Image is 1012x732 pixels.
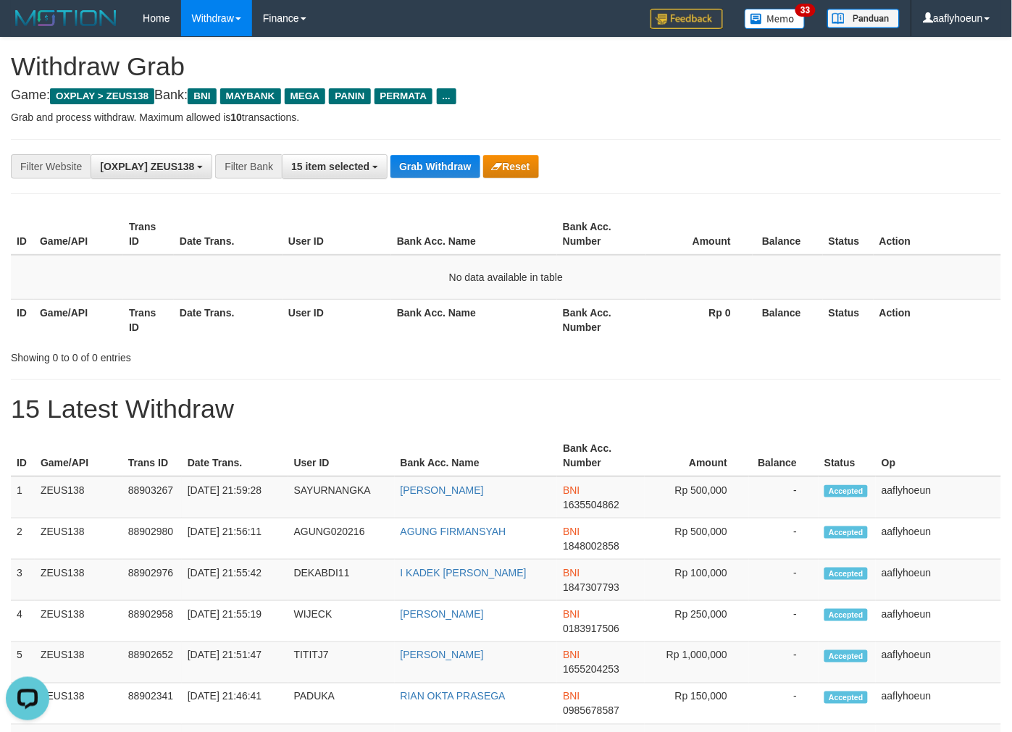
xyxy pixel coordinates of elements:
[645,560,749,601] td: Rp 100,000
[50,88,154,104] span: OXPLAY > ZEUS138
[288,435,395,476] th: User ID
[182,518,288,560] td: [DATE] 21:56:11
[285,88,326,104] span: MEGA
[123,299,174,340] th: Trans ID
[288,601,395,642] td: WIJECK
[824,568,868,580] span: Accepted
[651,9,723,29] img: Feedback.jpg
[11,395,1001,424] h1: 15 Latest Withdraw
[646,214,753,255] th: Amount
[876,601,1001,642] td: aaflyhoeun
[122,601,182,642] td: 88902958
[182,642,288,683] td: [DATE] 21:51:47
[11,110,1001,125] p: Grab and process withdraw. Maximum allowed is transactions.
[391,214,557,255] th: Bank Acc. Name
[483,155,539,178] button: Reset
[437,88,456,104] span: ...
[749,683,819,725] td: -
[563,691,580,702] span: BNI
[34,299,123,340] th: Game/API
[401,567,527,579] a: I KADEK [PERSON_NAME]
[11,7,121,29] img: MOTION_logo.png
[401,484,484,496] a: [PERSON_NAME]
[288,560,395,601] td: DEKABDI11
[34,214,123,255] th: Game/API
[35,476,122,518] td: ZEUS138
[824,526,868,539] span: Accepted
[749,476,819,518] td: -
[174,214,283,255] th: Date Trans.
[646,299,753,340] th: Rp 0
[401,608,484,620] a: [PERSON_NAME]
[174,299,283,340] th: Date Trans.
[749,435,819,476] th: Balance
[645,601,749,642] td: Rp 250,000
[35,683,122,725] td: ZEUS138
[288,683,395,725] td: PADUKA
[182,560,288,601] td: [DATE] 21:55:42
[35,435,122,476] th: Game/API
[122,642,182,683] td: 88902652
[827,9,900,28] img: panduan.png
[188,88,216,104] span: BNI
[876,435,1001,476] th: Op
[11,560,35,601] td: 3
[824,650,868,662] span: Accepted
[122,476,182,518] td: 88903267
[823,214,874,255] th: Status
[291,161,369,172] span: 15 item selected
[401,691,506,702] a: RIAN OKTA PRASEGA
[645,683,749,725] td: Rp 150,000
[874,214,1001,255] th: Action
[824,609,868,621] span: Accepted
[283,214,391,255] th: User ID
[563,567,580,579] span: BNI
[563,484,580,496] span: BNI
[215,154,282,179] div: Filter Bank
[563,705,619,717] span: Copy 0985678587 to clipboard
[11,214,34,255] th: ID
[824,691,868,704] span: Accepted
[282,154,388,179] button: 15 item selected
[11,299,34,340] th: ID
[645,476,749,518] td: Rp 500,000
[557,214,646,255] th: Bank Acc. Number
[557,435,645,476] th: Bank Acc. Number
[563,540,619,552] span: Copy 1848002858 to clipboard
[401,649,484,661] a: [PERSON_NAME]
[645,642,749,683] td: Rp 1,000,000
[35,518,122,560] td: ZEUS138
[182,601,288,642] td: [DATE] 21:55:19
[220,88,281,104] span: MAYBANK
[645,435,749,476] th: Amount
[100,161,194,172] span: [OXPLAY] ZEUS138
[753,214,823,255] th: Balance
[11,345,411,365] div: Showing 0 to 0 of 0 entries
[563,526,580,537] span: BNI
[122,560,182,601] td: 88902976
[795,4,815,17] span: 33
[11,52,1001,81] h1: Withdraw Grab
[876,683,1001,725] td: aaflyhoeun
[391,299,557,340] th: Bank Acc. Name
[230,112,242,123] strong: 10
[563,581,619,593] span: Copy 1847307793 to clipboard
[182,683,288,725] td: [DATE] 21:46:41
[288,642,395,683] td: TITITJ7
[401,526,506,537] a: AGUNG FIRMANSYAH
[11,476,35,518] td: 1
[749,518,819,560] td: -
[749,642,819,683] td: -
[745,9,806,29] img: Button%20Memo.svg
[35,642,122,683] td: ZEUS138
[876,642,1001,683] td: aaflyhoeun
[563,649,580,661] span: BNI
[122,518,182,560] td: 88902980
[645,518,749,560] td: Rp 500,000
[329,88,370,104] span: PANIN
[375,88,433,104] span: PERMATA
[819,435,876,476] th: Status
[876,518,1001,560] td: aaflyhoeun
[753,299,823,340] th: Balance
[11,88,1001,103] h4: Game: Bank:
